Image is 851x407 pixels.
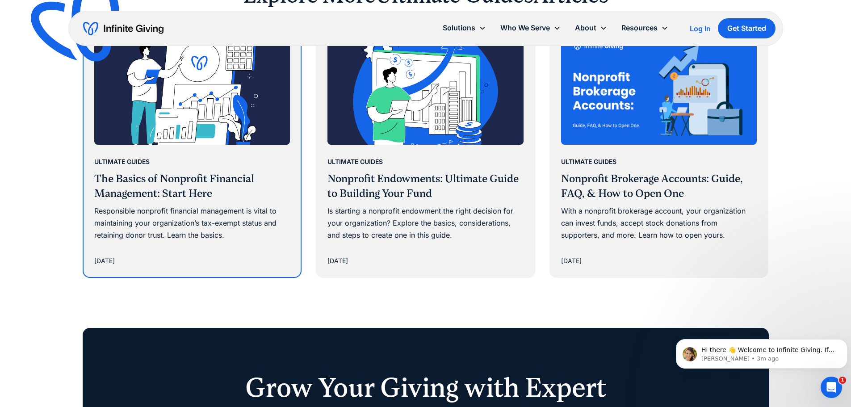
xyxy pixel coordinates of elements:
[672,320,851,383] iframe: Intercom notifications message
[493,18,568,38] div: Who We Serve
[575,22,596,34] div: About
[568,18,614,38] div: About
[718,18,776,38] a: Get Started
[327,172,524,201] h3: Nonprofit Endowments: Ultimate Guide to Building Your Fund
[327,205,524,242] div: Is starting a nonprofit endowment the right decision for your organization? Explore the basics, c...
[550,24,768,277] a: Ultimate GuidesNonprofit Brokerage Accounts: Guide, FAQ, & How to Open OneWith a nonprofit broker...
[821,377,842,398] iframe: Intercom live chat
[443,22,475,34] div: Solutions
[614,18,675,38] div: Resources
[327,256,348,266] div: [DATE]
[94,156,150,167] div: Ultimate Guides
[436,18,493,38] div: Solutions
[561,256,582,266] div: [DATE]
[317,24,534,277] a: Ultimate GuidesNonprofit Endowments: Ultimate Guide to Building Your FundIs starting a nonprofit ...
[94,172,290,201] h3: The Basics of Nonprofit Financial Management: Start Here
[327,156,383,167] div: Ultimate Guides
[561,205,757,242] div: With a nonprofit brokerage account, your organization can invest funds, accept stock donations fr...
[690,25,711,32] div: Log In
[83,21,163,36] a: home
[500,22,550,34] div: Who We Serve
[839,377,846,384] span: 1
[690,23,711,34] a: Log In
[94,256,115,266] div: [DATE]
[94,205,290,242] div: Responsible nonprofit financial management is vital to maintaining your organization’s tax-exempt...
[561,172,757,201] h3: Nonprofit Brokerage Accounts: Guide, FAQ, & How to Open One
[621,22,658,34] div: Resources
[84,24,301,277] a: Ultimate GuidesThe Basics of Nonprofit Financial Management: Start HereResponsible nonprofit fina...
[561,156,616,167] div: Ultimate Guides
